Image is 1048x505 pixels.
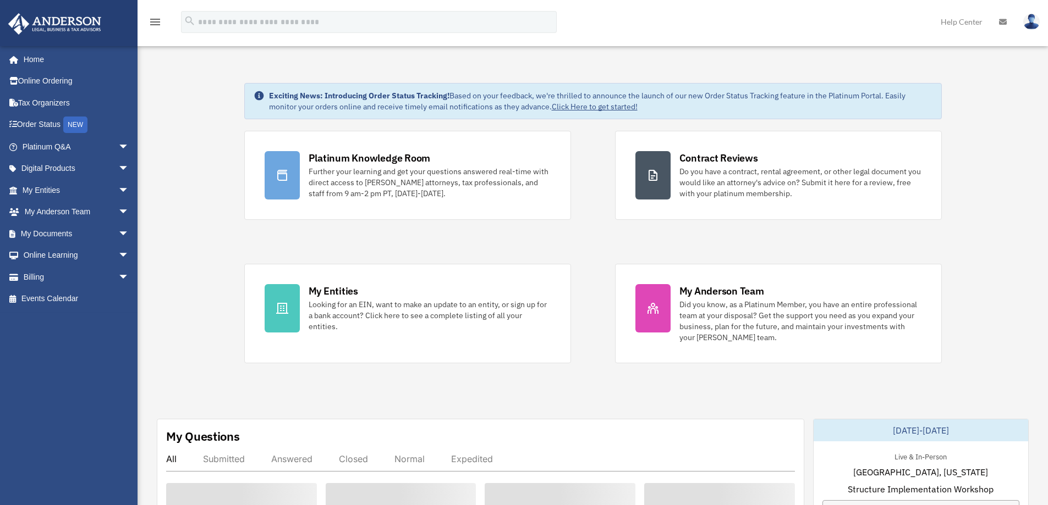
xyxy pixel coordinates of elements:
a: Order StatusNEW [8,114,146,136]
a: Home [8,48,140,70]
span: arrow_drop_down [118,136,140,158]
a: Digital Productsarrow_drop_down [8,158,146,180]
div: Platinum Knowledge Room [309,151,431,165]
div: My Anderson Team [679,284,764,298]
a: Platinum Knowledge Room Further your learning and get your questions answered real-time with dire... [244,131,571,220]
div: Looking for an EIN, want to make an update to an entity, or sign up for a bank account? Click her... [309,299,551,332]
a: Tax Organizers [8,92,146,114]
div: Do you have a contract, rental agreement, or other legal document you would like an attorney's ad... [679,166,921,199]
strong: Exciting News: Introducing Order Status Tracking! [269,91,449,101]
a: My Entitiesarrow_drop_down [8,179,146,201]
div: Contract Reviews [679,151,758,165]
a: menu [149,19,162,29]
span: arrow_drop_down [118,223,140,245]
div: Answered [271,453,312,464]
span: arrow_drop_down [118,245,140,267]
div: Based on your feedback, we're thrilled to announce the launch of our new Order Status Tracking fe... [269,90,932,112]
div: Submitted [203,453,245,464]
span: arrow_drop_down [118,266,140,288]
div: My Entities [309,284,358,298]
div: Closed [339,453,368,464]
div: Normal [394,453,425,464]
div: Expedited [451,453,493,464]
i: search [184,15,196,27]
div: NEW [63,116,87,133]
span: arrow_drop_down [118,158,140,180]
a: My Documentsarrow_drop_down [8,223,146,245]
div: [DATE]-[DATE] [814,419,1028,441]
a: Events Calendar [8,288,146,310]
div: All [166,453,177,464]
a: Online Ordering [8,70,146,92]
div: My Questions [166,428,240,445]
a: Billingarrow_drop_down [8,266,146,288]
a: Contract Reviews Do you have a contract, rental agreement, or other legal document you would like... [615,131,942,220]
img: User Pic [1023,14,1040,30]
div: Further your learning and get your questions answered real-time with direct access to [PERSON_NAM... [309,166,551,199]
a: My Entities Looking for an EIN, want to make an update to an entity, or sign up for a bank accoun... [244,264,571,363]
div: Live & In-Person [886,450,956,462]
span: arrow_drop_down [118,179,140,202]
span: Structure Implementation Workshop [848,482,994,496]
a: My Anderson Team Did you know, as a Platinum Member, you have an entire professional team at your... [615,264,942,363]
span: [GEOGRAPHIC_DATA], [US_STATE] [853,465,988,479]
a: Click Here to get started! [552,102,638,112]
img: Anderson Advisors Platinum Portal [5,13,105,35]
a: Online Learningarrow_drop_down [8,245,146,267]
div: Did you know, as a Platinum Member, you have an entire professional team at your disposal? Get th... [679,299,921,343]
a: My Anderson Teamarrow_drop_down [8,201,146,223]
i: menu [149,15,162,29]
span: arrow_drop_down [118,201,140,224]
a: Platinum Q&Aarrow_drop_down [8,136,146,158]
